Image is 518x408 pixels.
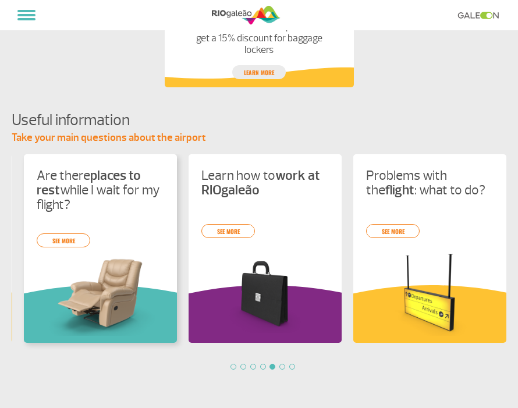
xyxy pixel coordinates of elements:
p: Use the GALEON coupon and get a 15% discount for baggage lockers [195,21,322,56]
a: see more [201,224,255,238]
strong: flight [385,182,414,198]
img: card%20informa%C3%A7%C3%B5es%202.png [201,252,329,335]
img: amareloInformacoesUteis.svg [353,285,506,343]
p: Are there while I wait for my flight? [37,168,164,212]
p: Take your main questions about the airport [12,131,518,145]
img: card%20informa%C3%A7%C3%B5es%204.png [37,252,164,335]
a: see more [37,233,90,247]
p: Learn how to [201,168,329,197]
a: see more [366,224,420,238]
img: card%20informa%C3%A7%C3%B5es%205.png [366,252,494,335]
img: roxoInformacoesUteis.svg [189,285,342,343]
strong: work at RIOgaleão [201,167,320,198]
img: verdeInformacoesUteis.svg [24,285,177,343]
h4: Useful information [12,109,518,131]
a: Learn more [232,65,286,79]
strong: places to rest [37,167,141,198]
p: Problems with the : what to do? [366,168,494,197]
